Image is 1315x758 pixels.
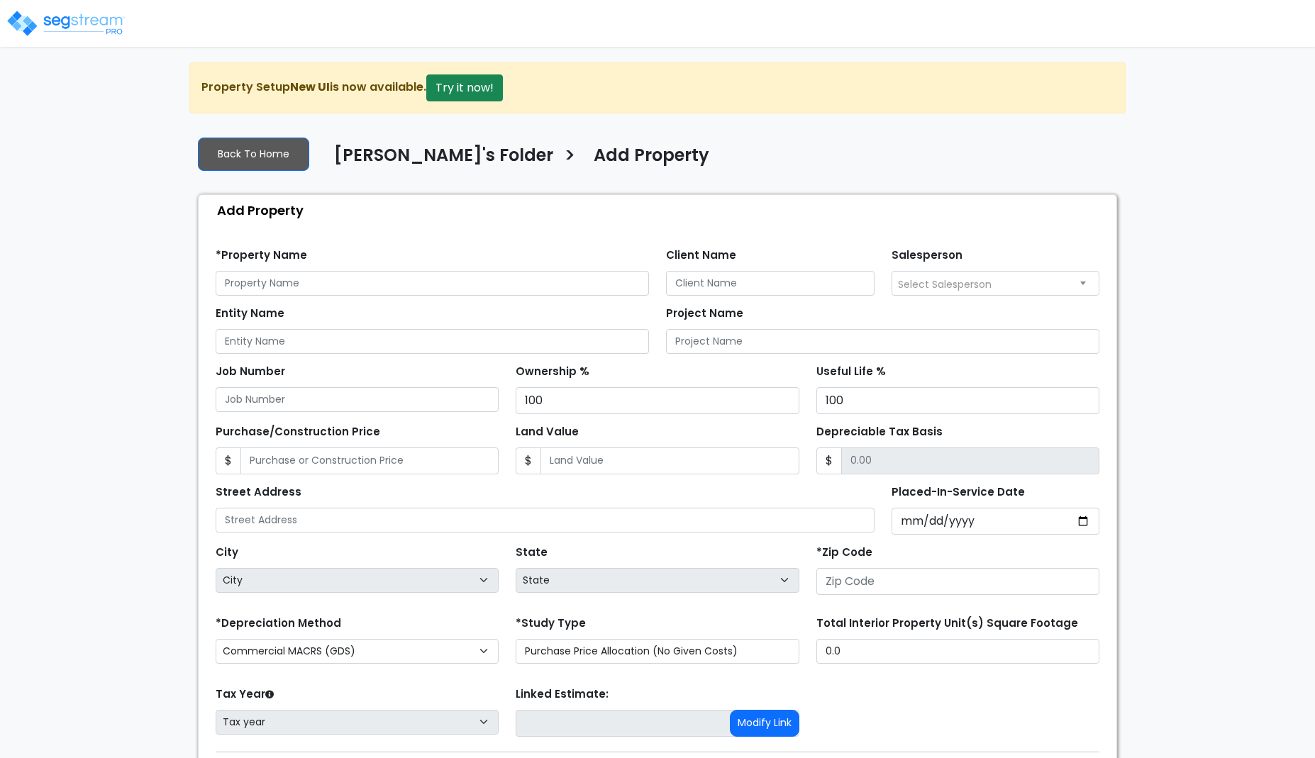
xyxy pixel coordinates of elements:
[564,144,576,172] h3: >
[6,9,126,38] img: logo_pro_r.png
[666,247,736,264] label: Client Name
[666,329,1099,354] input: Project Name
[816,364,886,380] label: Useful Life %
[898,277,992,291] span: Select Salesperson
[583,145,709,175] a: Add Property
[216,508,875,533] input: Street Address
[516,364,589,380] label: Ownership %
[334,145,553,169] h4: [PERSON_NAME]'s Folder
[516,686,609,703] label: Linked Estimate:
[216,447,241,474] span: $
[540,447,799,474] input: Land Value
[240,447,499,474] input: Purchase or Construction Price
[216,424,380,440] label: Purchase/Construction Price
[426,74,503,101] button: Try it now!
[189,62,1126,113] div: Property Setup is now available.
[216,545,238,561] label: City
[216,271,649,296] input: Property Name
[666,306,743,322] label: Project Name
[816,387,1099,414] input: Useful Life %
[730,710,799,737] button: Modify Link
[216,615,341,632] label: *Depreciation Method
[216,306,284,322] label: Entity Name
[516,424,579,440] label: Land Value
[816,424,943,440] label: Depreciable Tax Basis
[816,639,1099,664] input: total square foot
[516,545,548,561] label: State
[198,138,309,171] a: Back To Home
[516,387,799,414] input: Ownership %
[323,145,553,175] a: [PERSON_NAME]'s Folder
[841,447,1099,474] input: 0.00
[216,686,274,703] label: Tax Year
[816,568,1099,595] input: Zip Code
[216,484,301,501] label: Street Address
[516,447,541,474] span: $
[892,247,962,264] label: Salesperson
[892,484,1025,501] label: Placed-In-Service Date
[216,329,649,354] input: Entity Name
[816,447,842,474] span: $
[206,195,1116,225] div: Add Property
[216,247,307,264] label: *Property Name
[816,545,872,561] label: *Zip Code
[516,615,586,632] label: *Study Type
[290,79,330,95] strong: New UI
[666,271,875,296] input: Client Name
[216,364,285,380] label: Job Number
[216,387,499,412] input: Job Number
[816,615,1078,632] label: Total Interior Property Unit(s) Square Footage
[594,145,709,169] h4: Add Property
